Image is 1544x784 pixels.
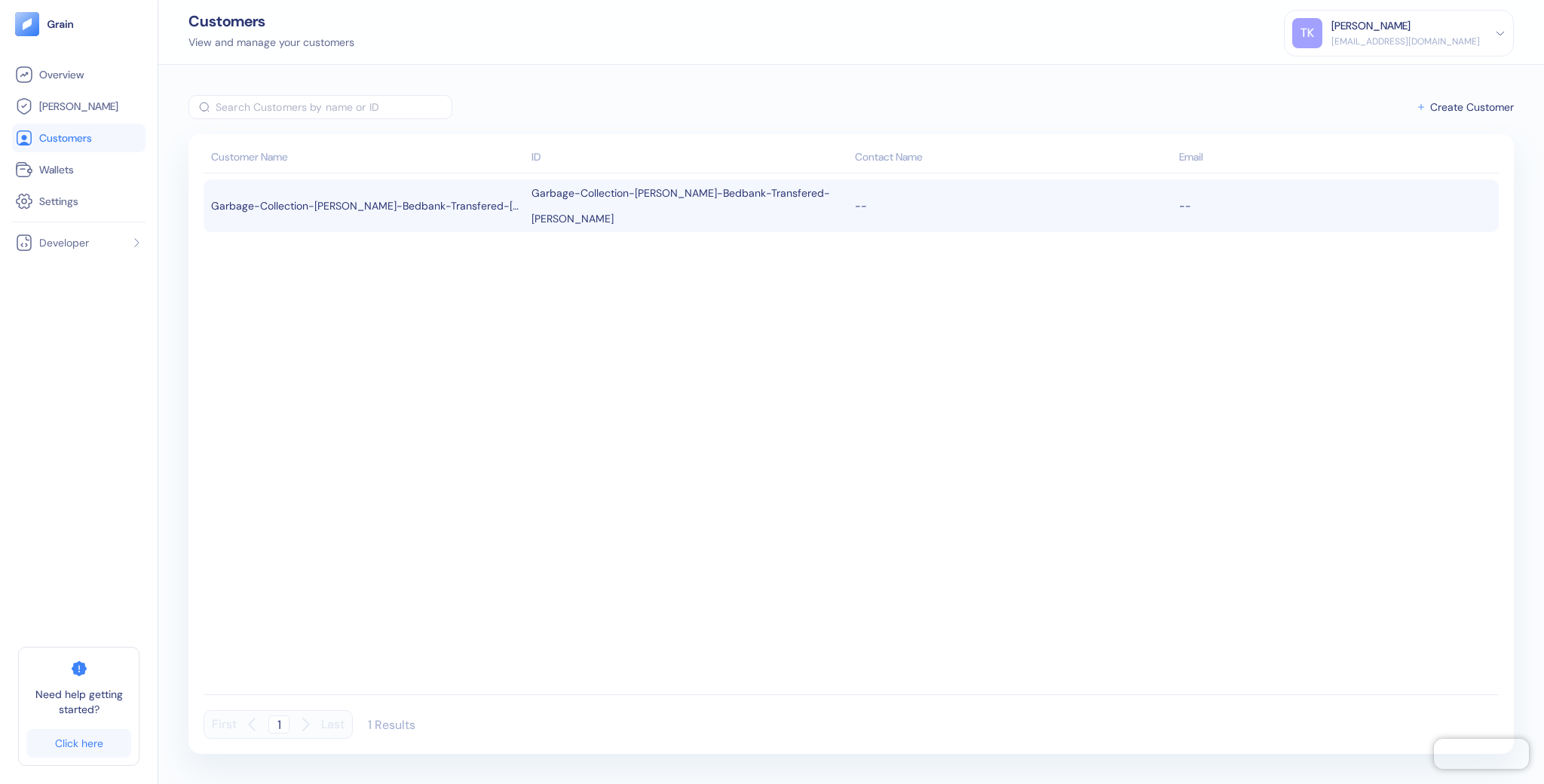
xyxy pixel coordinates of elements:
iframe: Chatra live chat [1434,739,1529,769]
span: Overview [39,67,84,82]
a: Wallets [15,161,142,179]
td: -- [851,179,1175,232]
span: Customers [39,130,92,145]
th: Customer Name [204,143,528,173]
th: ID [528,143,852,173]
span: [PERSON_NAME] [39,99,118,114]
div: [EMAIL_ADDRESS][DOMAIN_NAME] [1331,35,1480,48]
a: [PERSON_NAME] [15,97,142,115]
td: -- [1175,179,1500,232]
div: 1 Results [368,717,415,733]
span: Need help getting started? [26,687,131,717]
a: Click here [26,729,131,758]
div: Garbage-Collection-Mize-Bedbank-Transfered-Hedges [211,193,524,219]
span: Developer [39,235,89,250]
th: Email [1175,143,1500,173]
button: First [212,710,237,739]
span: Wallets [39,162,74,177]
a: Overview [15,66,142,84]
img: logo [47,19,75,29]
div: [PERSON_NAME] [1331,18,1411,34]
div: Customers [188,14,354,29]
button: Last [321,710,345,739]
a: Customers [15,129,142,147]
th: Contact Name [851,143,1175,173]
a: Settings [15,192,142,210]
span: Settings [39,194,78,209]
div: TK [1292,18,1322,48]
input: Search Customers by name or ID [216,95,452,119]
span: Create Customer [1430,102,1514,112]
div: View and manage your customers [188,35,354,51]
img: logo-tablet-V2.svg [15,12,39,36]
button: Create Customer [1416,95,1514,119]
td: Garbage-Collection-[PERSON_NAME]-Bedbank-Transfered-[PERSON_NAME] [528,179,852,232]
div: Click here [55,738,103,749]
